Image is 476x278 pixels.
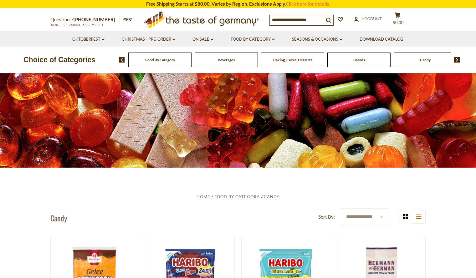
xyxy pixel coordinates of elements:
[388,12,407,28] button: $0.00
[231,36,275,43] a: Food By Category
[264,194,279,199] a: Candy
[50,23,104,27] span: MON - FRI, 9:00AM - 5:00PM (EST)
[72,36,105,43] a: Oktoberfest
[197,194,210,199] a: Home
[360,36,403,43] a: Download Catalog
[454,57,460,63] img: next arrow
[393,20,404,25] span: $0.00
[218,58,235,62] a: Beverages
[50,16,120,24] p: Questions?
[420,58,431,62] a: Candy
[354,15,382,22] a: Account
[122,36,175,43] a: Christmas - PRE-ORDER
[273,58,312,62] a: Baking, Cakes, Desserts
[362,16,382,21] span: Account
[192,36,213,43] a: On Sale
[145,58,175,62] a: Food By Category
[292,36,342,43] a: Seasons & Occasions
[318,213,335,221] label: Sort By:
[286,1,330,7] a: Click here for details.
[353,58,365,62] a: Breads
[74,17,115,22] a: [PHONE_NUMBER]
[214,194,259,199] a: Food By Category
[50,213,67,223] h1: Candy
[119,57,125,63] img: previous arrow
